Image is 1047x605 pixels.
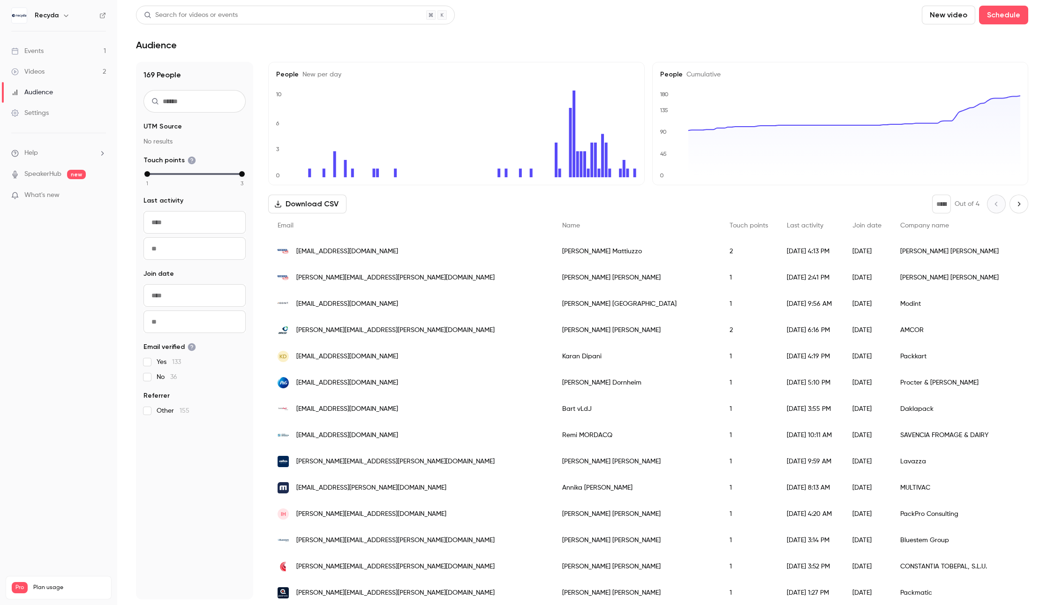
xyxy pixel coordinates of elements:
[33,584,105,591] span: Plan usage
[143,156,196,165] span: Touch points
[276,91,282,98] text: 10
[843,370,891,396] div: [DATE]
[553,343,720,370] div: Karan Dipani
[172,359,181,365] span: 133
[660,129,667,136] text: 90
[891,291,1024,317] div: Modint
[777,501,843,527] div: [DATE] 4:20 AM
[143,137,246,146] p: No results
[720,422,777,448] div: 1
[843,291,891,317] div: [DATE]
[276,70,637,79] h5: People
[278,298,289,310] img: modint.nl
[278,430,289,441] img: savencia.com
[296,352,398,362] span: [EMAIL_ADDRESS][DOMAIN_NAME]
[843,501,891,527] div: [DATE]
[157,372,177,382] span: No
[553,317,720,343] div: [PERSON_NAME] [PERSON_NAME]
[278,246,289,257] img: perfettivanmelle.com
[144,10,238,20] div: Search for videos or events
[11,67,45,76] div: Videos
[143,211,246,234] input: From
[720,238,777,265] div: 2
[720,475,777,501] div: 1
[777,553,843,580] div: [DATE] 3:52 PM
[843,396,891,422] div: [DATE]
[11,88,53,97] div: Audience
[891,317,1024,343] div: AMCOR
[24,190,60,200] span: What's new
[276,120,279,127] text: 6
[891,501,1024,527] div: PackPro Consulting
[12,8,27,23] img: Recyda
[170,374,177,380] span: 36
[843,317,891,343] div: [DATE]
[1009,195,1028,213] button: Next page
[278,377,289,388] img: pg.com
[955,199,979,209] p: Out of 4
[777,527,843,553] div: [DATE] 3:14 PM
[843,422,891,448] div: [DATE]
[720,265,777,291] div: 1
[144,171,150,177] div: min
[281,510,286,518] span: IH
[730,222,768,229] span: Touch points
[891,343,1024,370] div: Packkart
[11,148,106,158] li: help-dropdown-opener
[278,587,289,598] img: packmatic.io
[11,108,49,118] div: Settings
[143,269,174,279] span: Join date
[143,196,183,205] span: Last activity
[278,535,289,546] img: bluestemgroup.co.uk
[553,396,720,422] div: Bart vLdJ
[553,238,720,265] div: [PERSON_NAME] Mattiuzzo
[278,222,294,229] span: Email
[553,422,720,448] div: Remi MORDACQ
[278,325,289,336] img: amcor.com
[777,396,843,422] div: [DATE] 3:55 PM
[553,448,720,475] div: [PERSON_NAME] [PERSON_NAME]
[146,179,148,188] span: 1
[553,370,720,396] div: [PERSON_NAME] Dornheim
[143,69,246,81] h1: 169 People
[278,403,289,415] img: daklapack.com
[660,91,669,98] text: 180
[843,475,891,501] div: [DATE]
[278,561,289,572] img: cflex.com
[268,195,346,213] button: Download CSV
[777,422,843,448] div: [DATE] 10:11 AM
[553,265,720,291] div: [PERSON_NAME] [PERSON_NAME]
[720,553,777,580] div: 1
[720,343,777,370] div: 1
[299,71,341,78] span: New per day
[720,501,777,527] div: 1
[296,378,398,388] span: [EMAIL_ADDRESS][DOMAIN_NAME]
[296,562,495,572] span: [PERSON_NAME][EMAIL_ADDRESS][PERSON_NAME][DOMAIN_NAME]
[891,448,1024,475] div: Lavazza
[296,247,398,257] span: [EMAIL_ADDRESS][DOMAIN_NAME]
[11,46,44,56] div: Events
[241,179,243,188] span: 3
[35,11,59,20] h6: Recyda
[296,509,446,519] span: [PERSON_NAME][EMAIL_ADDRESS][DOMAIN_NAME]
[979,6,1028,24] button: Schedule
[891,265,1024,291] div: [PERSON_NAME] [PERSON_NAME]
[143,237,246,260] input: To
[891,475,1024,501] div: MULTIVAC
[24,148,38,158] span: Help
[12,582,28,593] span: Pro
[296,588,495,598] span: [PERSON_NAME][EMAIL_ADDRESS][PERSON_NAME][DOMAIN_NAME]
[777,370,843,396] div: [DATE] 5:10 PM
[787,222,823,229] span: Last activity
[553,501,720,527] div: [PERSON_NAME] [PERSON_NAME]
[891,527,1024,553] div: Bluestem Group
[67,170,86,179] span: new
[136,39,177,51] h1: Audience
[891,370,1024,396] div: Procter & [PERSON_NAME]
[278,272,289,283] img: perfettivanmelle.com
[553,553,720,580] div: [PERSON_NAME] [PERSON_NAME]
[843,265,891,291] div: [DATE]
[891,396,1024,422] div: Daklapack
[143,284,246,307] input: From
[296,404,398,414] span: [EMAIL_ADDRESS][DOMAIN_NAME]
